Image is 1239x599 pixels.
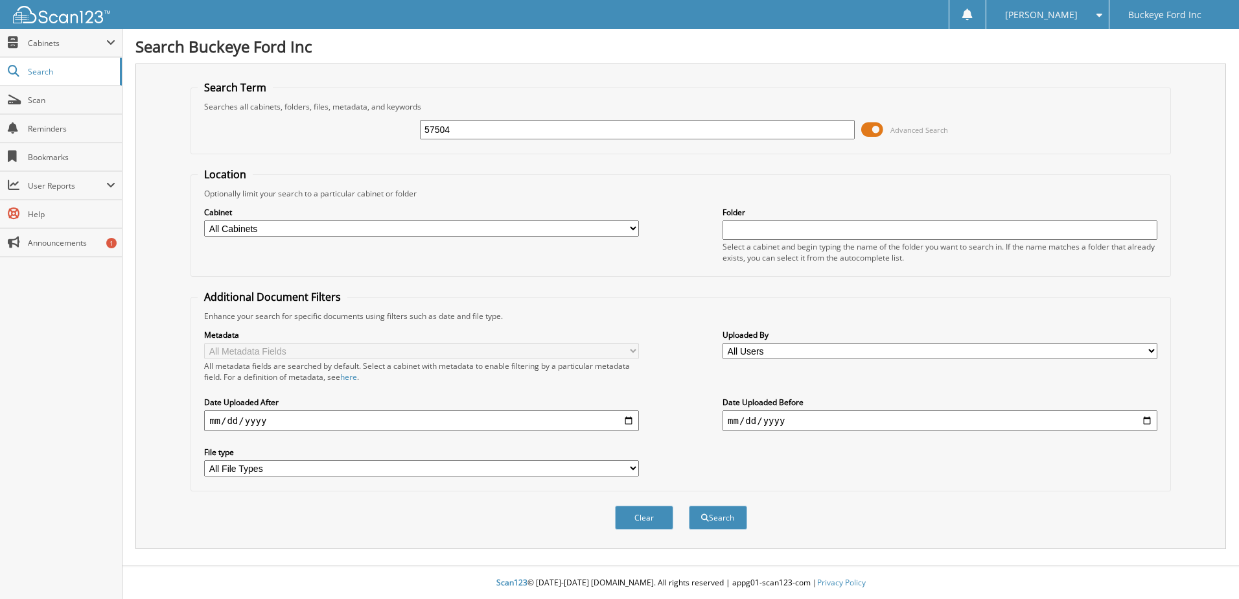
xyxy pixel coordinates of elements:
button: Search [689,506,747,530]
span: Bookmarks [28,152,115,163]
input: start [204,410,639,431]
legend: Location [198,167,253,182]
a: here [340,371,357,382]
span: Buckeye Ford Inc [1128,11,1201,19]
div: Select a cabinet and begin typing the name of the folder you want to search in. If the name match... [723,241,1157,263]
label: Folder [723,207,1157,218]
div: © [DATE]-[DATE] [DOMAIN_NAME]. All rights reserved | appg01-scan123-com | [122,567,1239,599]
span: Reminders [28,123,115,134]
span: [PERSON_NAME] [1005,11,1078,19]
span: Scan [28,95,115,106]
span: Cabinets [28,38,106,49]
div: All metadata fields are searched by default. Select a cabinet with metadata to enable filtering b... [204,360,639,382]
label: Cabinet [204,207,639,218]
label: Uploaded By [723,329,1157,340]
label: Metadata [204,329,639,340]
span: Announcements [28,237,115,248]
span: Scan123 [496,577,527,588]
button: Clear [615,506,673,530]
div: Searches all cabinets, folders, files, metadata, and keywords [198,101,1164,112]
img: scan123-logo-white.svg [13,6,110,23]
span: Search [28,66,113,77]
div: Enhance your search for specific documents using filters such as date and file type. [198,311,1164,322]
span: User Reports [28,180,106,191]
span: Advanced Search [890,125,948,135]
label: Date Uploaded Before [723,397,1157,408]
span: Help [28,209,115,220]
a: Privacy Policy [817,577,866,588]
h1: Search Buckeye Ford Inc [135,36,1226,57]
legend: Additional Document Filters [198,290,347,304]
div: 1 [106,238,117,248]
input: end [723,410,1157,431]
label: File type [204,447,639,458]
legend: Search Term [198,80,273,95]
label: Date Uploaded After [204,397,639,408]
div: Optionally limit your search to a particular cabinet or folder [198,188,1164,199]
